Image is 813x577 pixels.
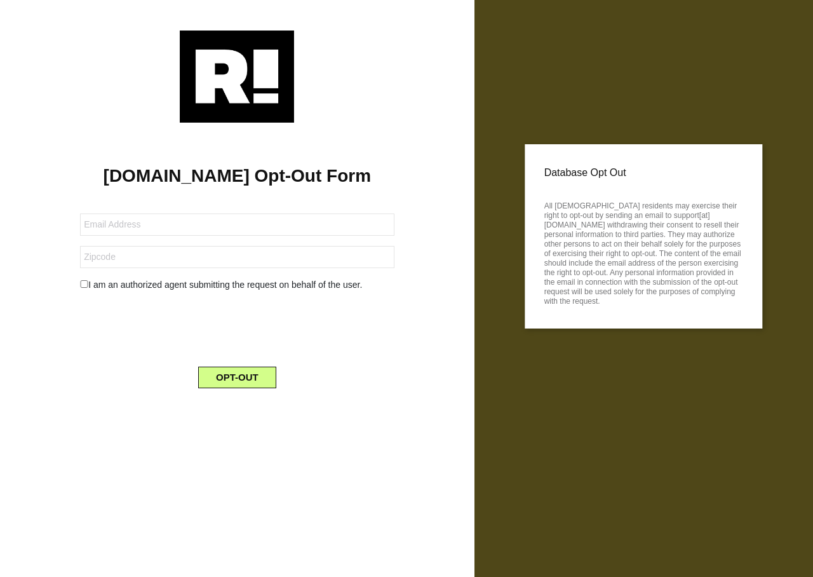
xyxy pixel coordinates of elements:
[19,165,455,187] h1: [DOMAIN_NAME] Opt-Out Form
[80,246,394,268] input: Zipcode
[180,31,294,123] img: Retention.com
[198,367,276,388] button: OPT-OUT
[544,198,743,306] p: All [DEMOGRAPHIC_DATA] residents may exercise their right to opt-out by sending an email to suppo...
[140,302,333,351] iframe: reCAPTCHA
[80,214,394,236] input: Email Address
[544,163,743,182] p: Database Opt Out
[71,278,403,292] div: I am an authorized agent submitting the request on behalf of the user.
